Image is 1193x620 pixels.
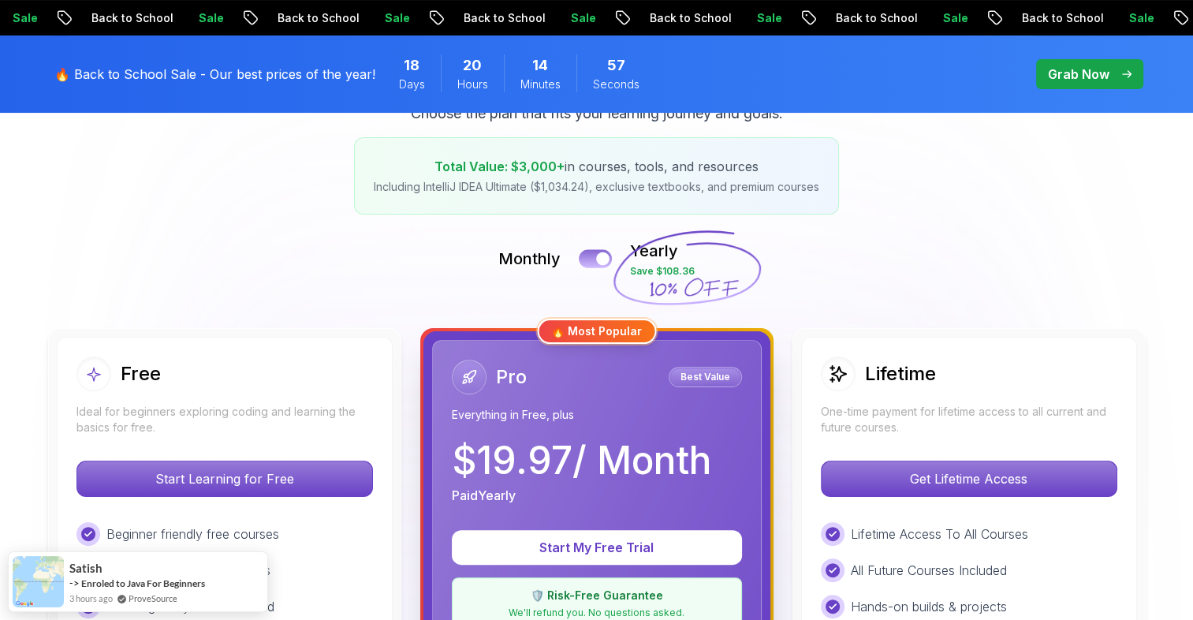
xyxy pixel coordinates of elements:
[821,404,1117,435] p: One-time payment for lifetime access to all current and future courses.
[496,364,527,390] h2: Pro
[411,103,783,125] p: Choose the plan that fits your learning journey and goals.
[1007,10,1114,26] p: Back to School
[520,77,561,92] span: Minutes
[452,530,742,565] button: Start My Free Trial
[532,54,548,77] span: 14 Minutes
[76,471,373,487] a: Start Learning for Free
[404,54,419,77] span: 18 Days
[593,77,639,92] span: Seconds
[821,10,928,26] p: Back to School
[13,556,64,607] img: provesource social proof notification image
[69,577,80,589] span: ->
[69,592,113,605] span: 3 hours ago
[263,10,370,26] p: Back to School
[449,10,556,26] p: Back to School
[742,10,792,26] p: Sale
[635,10,742,26] p: Back to School
[452,540,742,555] a: Start My Free Trial
[81,577,205,589] a: Enroled to Java For Beginners
[370,10,420,26] p: Sale
[434,159,565,174] span: Total Value: $3,000+
[463,54,482,77] span: 20 Hours
[121,361,161,387] h2: Free
[821,471,1117,487] a: Get Lifetime Access
[928,10,979,26] p: Sale
[76,404,373,435] p: Ideal for beginners exploring coding and learning the basics for free.
[607,54,625,77] span: 57 Seconds
[1048,65,1109,84] p: Grab Now
[129,592,177,605] a: ProveSource
[851,597,1007,616] p: Hands-on builds & projects
[54,65,375,84] p: 🔥 Back to School Sale - Our best prices of the year!
[851,525,1028,543] p: Lifetime Access To All Courses
[1114,10,1165,26] p: Sale
[457,77,488,92] span: Hours
[452,486,516,505] p: Paid Yearly
[374,179,819,195] p: Including IntelliJ IDEA Ultimate ($1,034.24), exclusive textbooks, and premium courses
[399,77,425,92] span: Days
[462,588,732,603] p: 🛡️ Risk-Free Guarantee
[106,525,279,543] p: Beginner friendly free courses
[452,407,742,423] p: Everything in Free, plus
[69,562,103,575] span: satish
[77,461,372,496] p: Start Learning for Free
[76,461,373,497] button: Start Learning for Free
[556,10,606,26] p: Sale
[498,248,561,270] p: Monthly
[184,10,234,26] p: Sale
[851,561,1007,580] p: All Future Courses Included
[462,607,732,619] p: We'll refund you. No questions asked.
[671,369,740,385] p: Best Value
[865,361,936,387] h2: Lifetime
[822,461,1117,496] p: Get Lifetime Access
[374,157,819,176] p: in courses, tools, and resources
[76,10,184,26] p: Back to School
[821,461,1117,497] button: Get Lifetime Access
[471,538,723,557] p: Start My Free Trial
[452,442,711,480] p: $ 19.97 / Month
